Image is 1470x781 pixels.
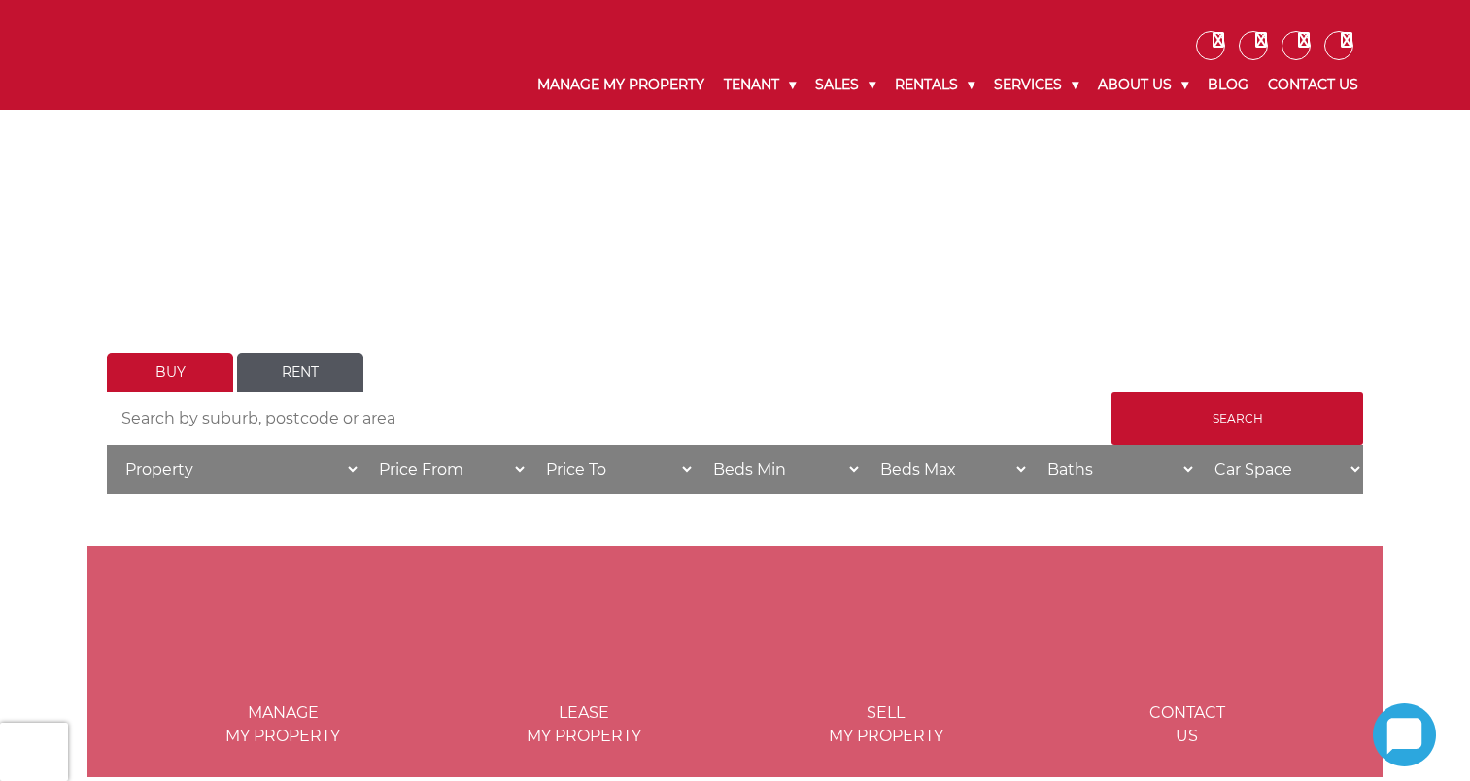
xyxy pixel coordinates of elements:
a: Sales [805,60,885,110]
img: Manage my Property [224,575,341,692]
span: Manage my Property [134,701,431,748]
a: Sell my property Sellmy Property [737,623,1035,745]
a: Manage My Property [528,60,714,110]
span: Lease my Property [435,701,733,748]
a: Contact Us [1258,60,1368,110]
a: Rent [237,353,363,392]
span: Sell my Property [737,701,1035,748]
a: ICONS ContactUs [1039,623,1336,745]
img: Lease my property [526,575,642,692]
a: Manage my Property Managemy Property [134,623,431,745]
a: Services [984,60,1088,110]
span: Contact Us [1039,701,1336,748]
input: Search by suburb, postcode or area [107,392,1111,445]
a: Tenant [714,60,805,110]
a: Blog [1198,60,1258,110]
a: Buy [107,353,233,392]
img: Sell my property [828,575,944,692]
a: Rentals [885,60,984,110]
input: Search [1111,392,1363,445]
h1: LET'S FIND YOUR HOME [107,269,1363,304]
a: About Us [1088,60,1198,110]
a: Lease my property Leasemy Property [435,623,733,745]
img: Noonan Real Estate Agency [102,29,289,81]
img: ICONS [1129,575,1246,692]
